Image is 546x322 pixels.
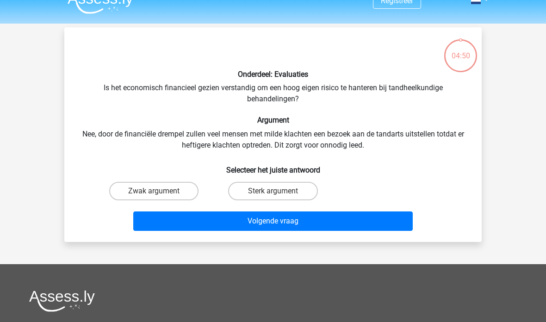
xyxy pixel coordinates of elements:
h6: Onderdeel: Evaluaties [79,70,467,79]
div: Is het economisch financieel gezien verstandig om een hoog eigen risico te hanteren bij tandheelk... [68,35,478,235]
div: 04:50 [443,38,478,62]
img: Assessly logo [29,290,95,312]
label: Zwak argument [109,182,199,200]
h6: Selecteer het juiste antwoord [79,158,467,174]
h6: Argument [79,116,467,124]
button: Volgende vraag [133,211,413,231]
label: Sterk argument [228,182,317,200]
